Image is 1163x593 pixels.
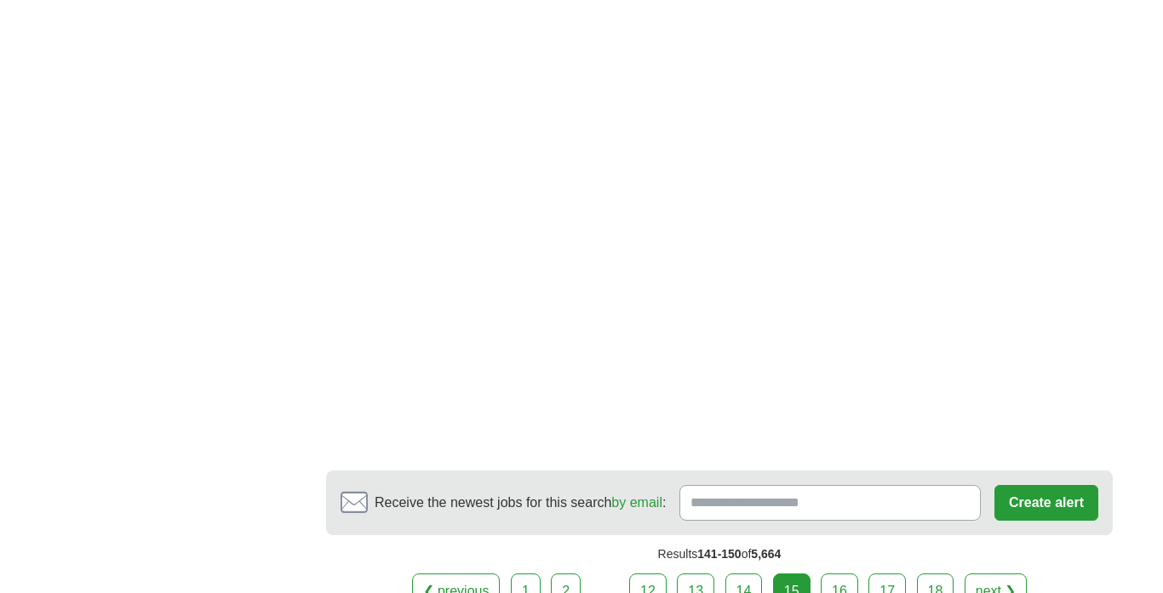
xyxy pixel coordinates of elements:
a: by email [611,495,662,510]
button: Create alert [994,485,1098,521]
span: Receive the newest jobs for this search : [375,493,666,513]
div: Results of [326,535,1113,573]
span: 5,664 [751,547,781,561]
span: 141-150 [697,547,741,561]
